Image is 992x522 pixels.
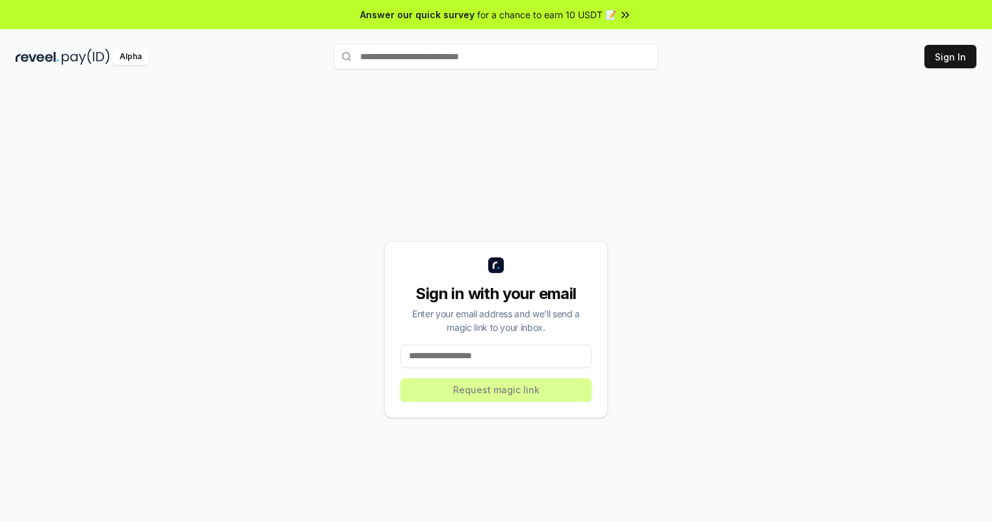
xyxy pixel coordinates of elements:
div: Sign in with your email [400,283,592,304]
div: Enter your email address and we’ll send a magic link to your inbox. [400,307,592,334]
div: Alpha [112,49,149,65]
button: Sign In [924,45,976,68]
img: reveel_dark [16,49,59,65]
span: for a chance to earn 10 USDT 📝 [477,8,616,21]
img: pay_id [62,49,110,65]
span: Answer our quick survey [360,8,475,21]
img: logo_small [488,257,504,273]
